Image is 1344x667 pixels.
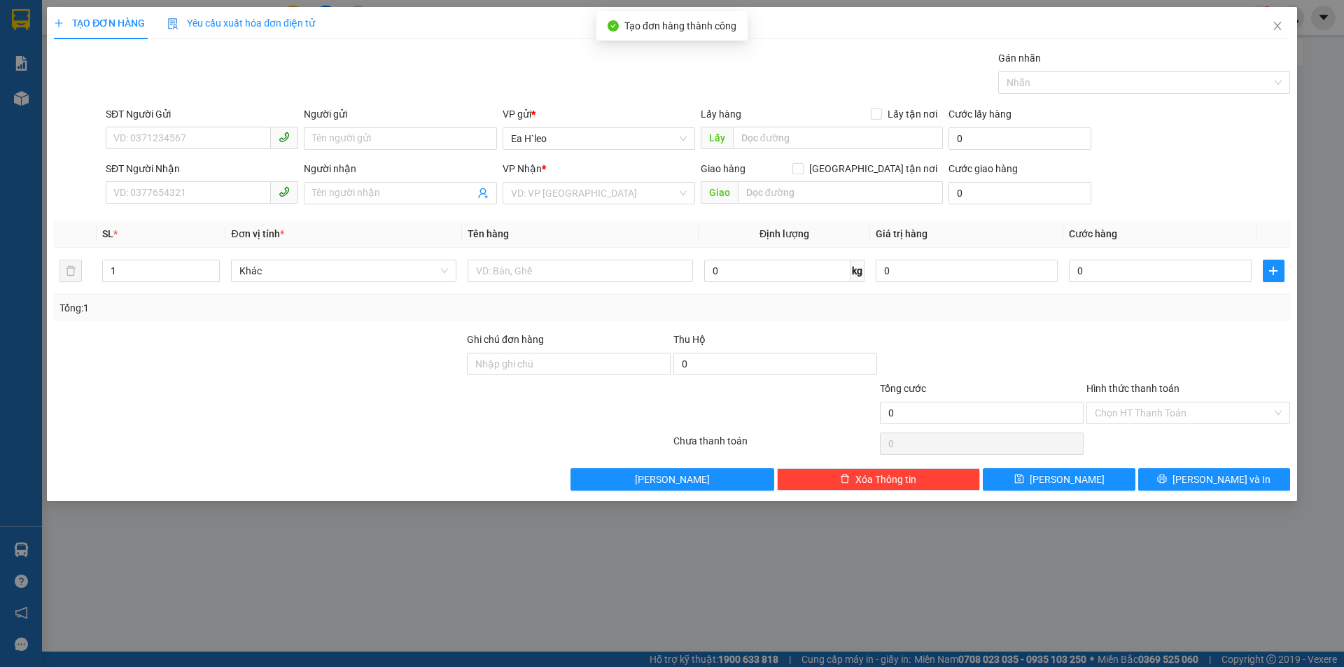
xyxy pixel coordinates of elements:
span: Tạo đơn hàng thành công [624,20,736,31]
span: Decrease Value [204,271,219,281]
div: Chưa thanh toán [672,433,878,458]
label: Cước lấy hàng [948,108,1011,120]
span: up [208,262,216,271]
span: Lấy hàng [701,108,741,120]
span: Lấy [701,127,733,149]
div: Tổng: 1 [59,300,519,316]
span: Tổng cước [880,383,926,394]
span: phone [279,186,290,197]
button: Close [1258,7,1297,46]
span: Lấy tận nơi [882,106,943,122]
span: [PERSON_NAME] [1030,472,1105,487]
span: Giá trị hàng [876,228,927,239]
input: Cước lấy hàng [948,127,1091,150]
input: 0 [876,260,1058,282]
label: Ghi chú đơn hàng [467,334,544,345]
button: delete [59,260,82,282]
span: close [1272,20,1283,31]
span: [PERSON_NAME] [635,472,710,487]
span: Thu Hộ [673,334,706,345]
div: VP gửi [503,106,695,122]
span: Tên hàng [468,228,509,239]
span: [GEOGRAPHIC_DATA] tận nơi [804,161,943,176]
div: SĐT Người Gửi [106,106,298,122]
span: [PERSON_NAME] và In [1172,472,1270,487]
input: Cước giao hàng [948,182,1091,204]
span: user-add [477,188,489,199]
span: Giao hàng [701,163,745,174]
span: VP Nhận [503,163,542,174]
input: Dọc đường [733,127,943,149]
span: plus [54,18,64,28]
span: check-circle [608,20,619,31]
img: icon [167,18,178,29]
span: Cước hàng [1069,228,1117,239]
span: plus [1263,265,1284,276]
button: save[PERSON_NAME] [983,468,1135,491]
span: kg [850,260,864,282]
button: deleteXóa Thông tin [777,468,981,491]
label: Cước giao hàng [948,163,1018,174]
label: Gán nhãn [998,52,1041,64]
span: SL [102,228,113,239]
span: Yêu cầu xuất hóa đơn điện tử [167,17,315,29]
div: SĐT Người Nhận [106,161,298,176]
span: printer [1157,474,1167,485]
button: [PERSON_NAME] [570,468,774,491]
div: Người nhận [304,161,496,176]
button: plus [1263,260,1284,282]
span: Ea H`leo [511,128,687,149]
span: Đơn vị tính [231,228,283,239]
span: Xóa Thông tin [855,472,916,487]
span: Giao [701,181,738,204]
label: Hình thức thanh toán [1086,383,1179,394]
span: down [208,272,216,281]
span: phone [279,132,290,143]
input: Ghi chú đơn hàng [467,353,671,375]
div: Người gửi [304,106,496,122]
span: TẠO ĐƠN HÀNG [54,17,145,29]
span: save [1014,474,1024,485]
button: printer[PERSON_NAME] và In [1138,468,1290,491]
input: VD: Bàn, Ghế [468,260,693,282]
input: Dọc đường [738,181,943,204]
span: Increase Value [204,260,219,271]
span: delete [840,474,850,485]
span: Định lượng [759,228,809,239]
span: Khác [239,260,448,281]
